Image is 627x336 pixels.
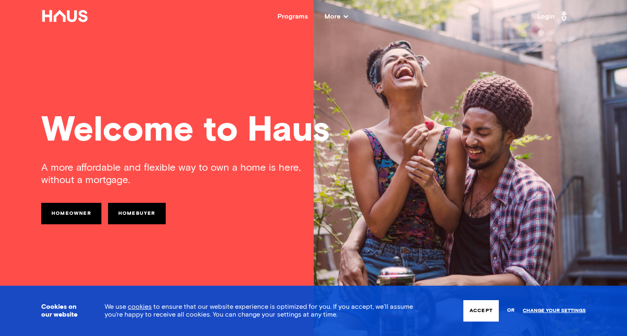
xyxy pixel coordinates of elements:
[41,303,84,319] h3: Cookies on our website
[507,303,514,318] span: or
[537,10,569,23] a: Login
[41,113,586,148] div: Welcome to Haus
[277,13,308,20] a: Programs
[41,203,101,224] a: Homeowner
[128,303,152,310] a: cookies
[463,300,499,322] button: Accept
[41,162,314,186] div: A more affordable and flexible way to own a home is here, without a mortgage.
[108,203,166,224] a: Homebuyer
[105,303,413,318] span: We use to ensure that our website experience is optimized for you. If you accept, we’ll assume yo...
[523,308,586,314] a: Change your settings
[324,13,348,20] span: More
